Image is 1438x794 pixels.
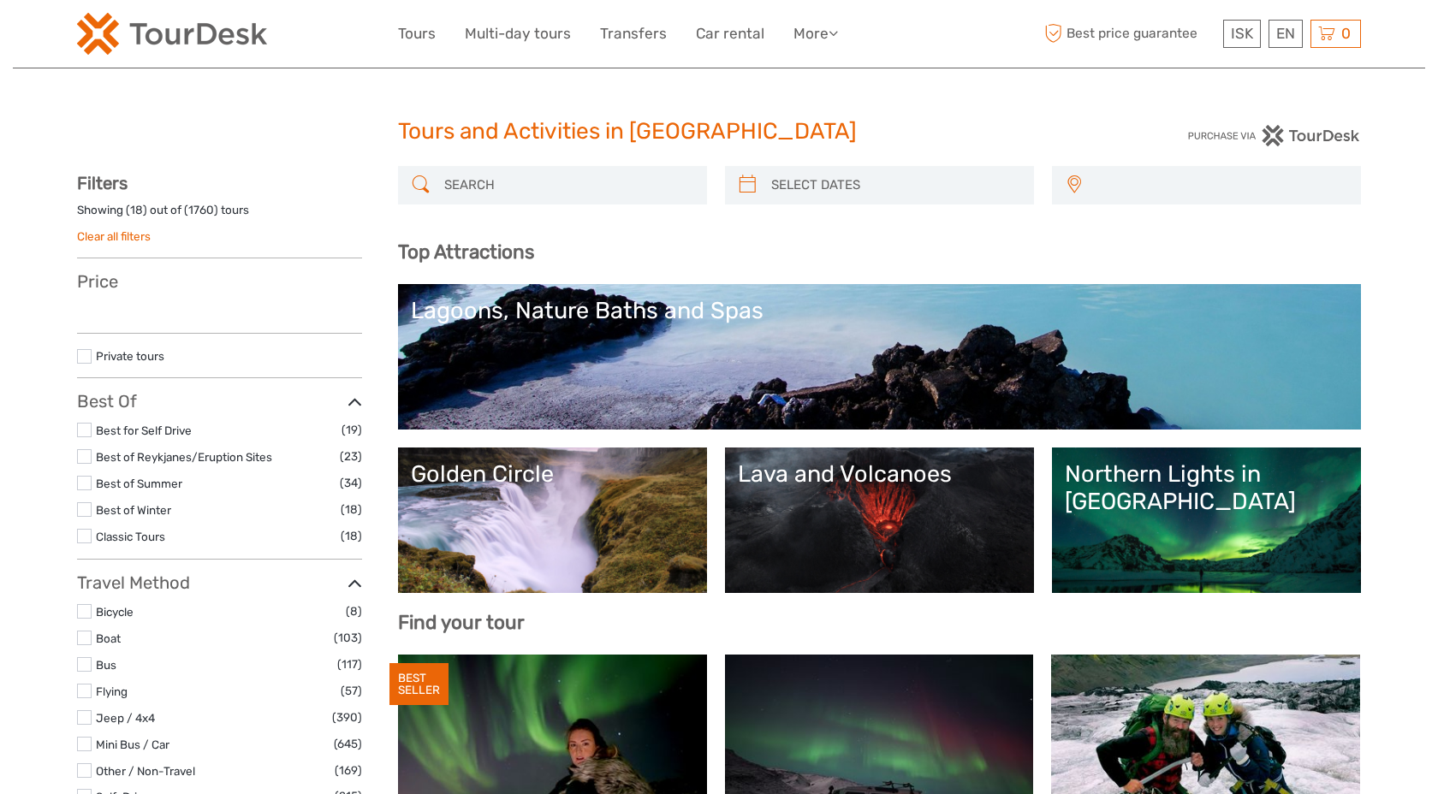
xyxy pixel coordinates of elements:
a: Flying [96,684,128,698]
span: (34) [340,473,362,493]
a: Bus [96,658,116,672]
a: Jeep / 4x4 [96,711,155,725]
a: Car rental [696,21,764,46]
h1: Tours and Activities in [GEOGRAPHIC_DATA] [398,118,1040,145]
div: EN [1269,20,1303,48]
span: (645) [334,734,362,754]
span: (117) [337,655,362,674]
a: Best of Summer [96,477,182,490]
a: Best of Reykjanes/Eruption Sites [96,450,272,464]
input: SELECT DATES [764,170,1025,200]
a: Transfers [600,21,667,46]
label: 18 [130,202,143,218]
a: Boat [96,631,121,645]
span: (18) [341,526,362,546]
a: Tours [398,21,436,46]
span: 0 [1339,25,1353,42]
strong: Filters [77,173,128,193]
a: Lava and Volcanoes [738,460,1021,580]
img: 120-15d4194f-c635-41b9-a512-a3cb382bfb57_logo_small.png [77,13,267,55]
span: (169) [335,761,362,780]
div: Lagoons, Nature Baths and Spas [411,297,1348,324]
h3: Best Of [77,391,362,412]
img: PurchaseViaTourDesk.png [1187,125,1361,146]
span: Best price guarantee [1040,20,1219,48]
span: (23) [340,447,362,466]
div: Northern Lights in [GEOGRAPHIC_DATA] [1065,460,1348,516]
a: Northern Lights in [GEOGRAPHIC_DATA] [1065,460,1348,580]
span: (18) [341,500,362,519]
a: Best of Winter [96,503,171,517]
input: SEARCH [437,170,698,200]
span: (19) [342,420,362,440]
span: (57) [341,681,362,701]
div: BEST SELLER [389,663,449,706]
b: Find your tour [398,611,525,634]
div: Lava and Volcanoes [738,460,1021,488]
span: ISK [1231,25,1253,42]
a: Classic Tours [96,530,165,543]
a: Multi-day tours [465,21,571,46]
b: Top Attractions [398,240,534,264]
span: (390) [332,708,362,727]
div: Showing ( ) out of ( ) tours [77,202,362,228]
a: Golden Circle [411,460,694,580]
a: Best for Self Drive [96,424,192,437]
div: Golden Circle [411,460,694,488]
span: (103) [334,628,362,648]
a: Mini Bus / Car [96,738,169,751]
a: More [793,21,838,46]
h3: Travel Method [77,572,362,593]
a: Lagoons, Nature Baths and Spas [411,297,1348,417]
label: 1760 [188,202,214,218]
h3: Price [77,271,362,292]
a: Private tours [96,349,164,363]
a: Bicycle [96,605,134,619]
a: Clear all filters [77,229,151,243]
a: Other / Non-Travel [96,764,195,778]
span: (8) [346,601,362,621]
